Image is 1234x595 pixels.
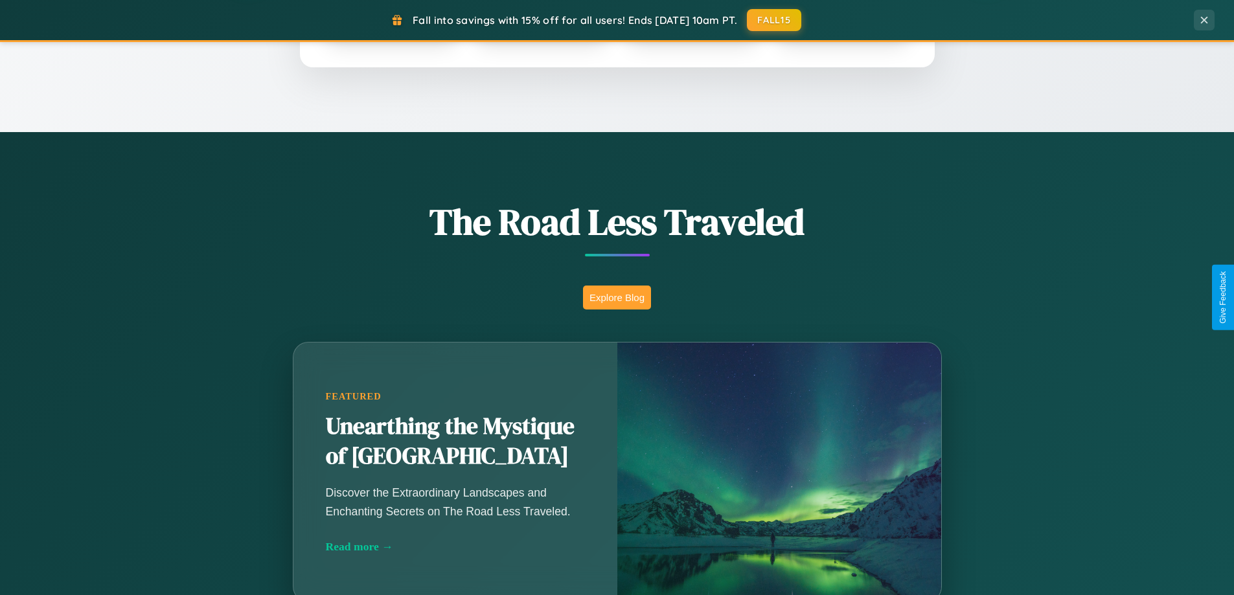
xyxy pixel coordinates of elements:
p: Discover the Extraordinary Landscapes and Enchanting Secrets on The Road Less Traveled. [326,484,585,520]
button: FALL15 [747,9,801,31]
div: Give Feedback [1218,271,1228,324]
div: Read more → [326,540,585,554]
button: Explore Blog [583,286,651,309]
h2: Unearthing the Mystique of [GEOGRAPHIC_DATA] [326,412,585,471]
h1: The Road Less Traveled [229,197,1006,247]
span: Fall into savings with 15% off for all users! Ends [DATE] 10am PT. [413,14,737,27]
div: Featured [326,391,585,402]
